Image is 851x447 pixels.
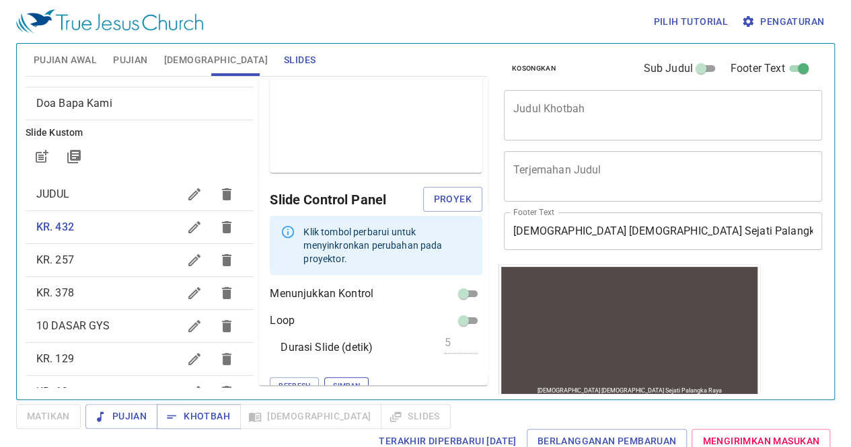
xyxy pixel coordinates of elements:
[36,97,112,110] span: [object Object]
[113,52,147,69] span: Pujian
[36,385,68,398] span: KR. 62
[270,313,295,329] p: Loop
[270,377,319,395] button: Refresh
[279,380,310,392] span: Refresh
[270,286,373,302] p: Menunjukkan Kontrol
[284,52,316,69] span: Slides
[333,380,360,392] span: Simpan
[26,244,254,276] div: KR. 257
[653,13,728,30] span: Pilih tutorial
[36,286,74,299] span: KR. 378
[26,376,254,408] div: KR. 62
[504,60,564,77] button: Kosongkan
[85,404,157,429] button: Pujian
[270,189,422,210] h6: Slide Control Panel
[324,377,369,395] button: Simpan
[26,277,254,309] div: KR. 378
[96,408,147,425] span: Pujian
[512,63,556,75] span: Kosongkan
[744,13,824,30] span: Pengaturan
[157,404,241,429] button: Khotbah
[164,52,268,69] span: [DEMOGRAPHIC_DATA]
[26,178,254,210] div: JUDUL
[26,343,254,375] div: KR. 129
[434,191,472,208] span: Proyek
[16,9,203,34] img: True Jesus Church
[26,87,254,120] div: Doa Bapa Kami
[34,52,97,69] span: Pujian Awal
[423,187,482,212] button: Proyek
[281,339,373,356] p: Durasi Slide (detik)
[739,9,829,34] button: Pengaturan
[36,253,74,266] span: KR. 257
[26,211,254,243] div: KR. 432
[26,126,254,140] h6: Slide Kustom
[36,188,70,200] span: JUDUL
[36,220,74,233] span: KR. 432
[731,60,785,77] span: Footer Text
[26,310,254,342] div: 10 DASAR GYS
[36,64,128,77] span: [object Object]
[168,408,230,425] span: Khotbah
[643,60,692,77] span: Sub Judul
[648,9,733,34] button: Pilih tutorial
[36,352,74,365] span: KR. 129
[303,220,472,271] div: Klik tombol perbarui untuk menyinkronkan perubahan pada proyektor.
[498,264,760,399] iframe: from-child
[36,319,110,332] span: 10 DASAR GYS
